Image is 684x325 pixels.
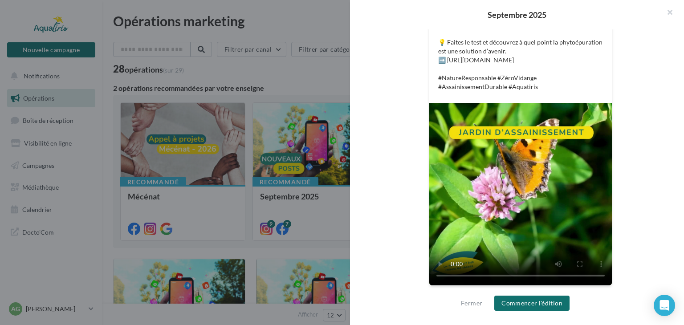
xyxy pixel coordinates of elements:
div: Open Intercom Messenger [654,295,675,316]
button: Commencer l'édition [494,296,570,311]
p: "Oui, la nature fait bien mieux les choses." C’est ce que vous penserez après avoir testé notre s... [438,2,603,91]
div: La prévisualisation est non-contractuelle [429,286,612,297]
button: Fermer [457,298,486,309]
div: Septembre 2025 [364,11,670,19]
